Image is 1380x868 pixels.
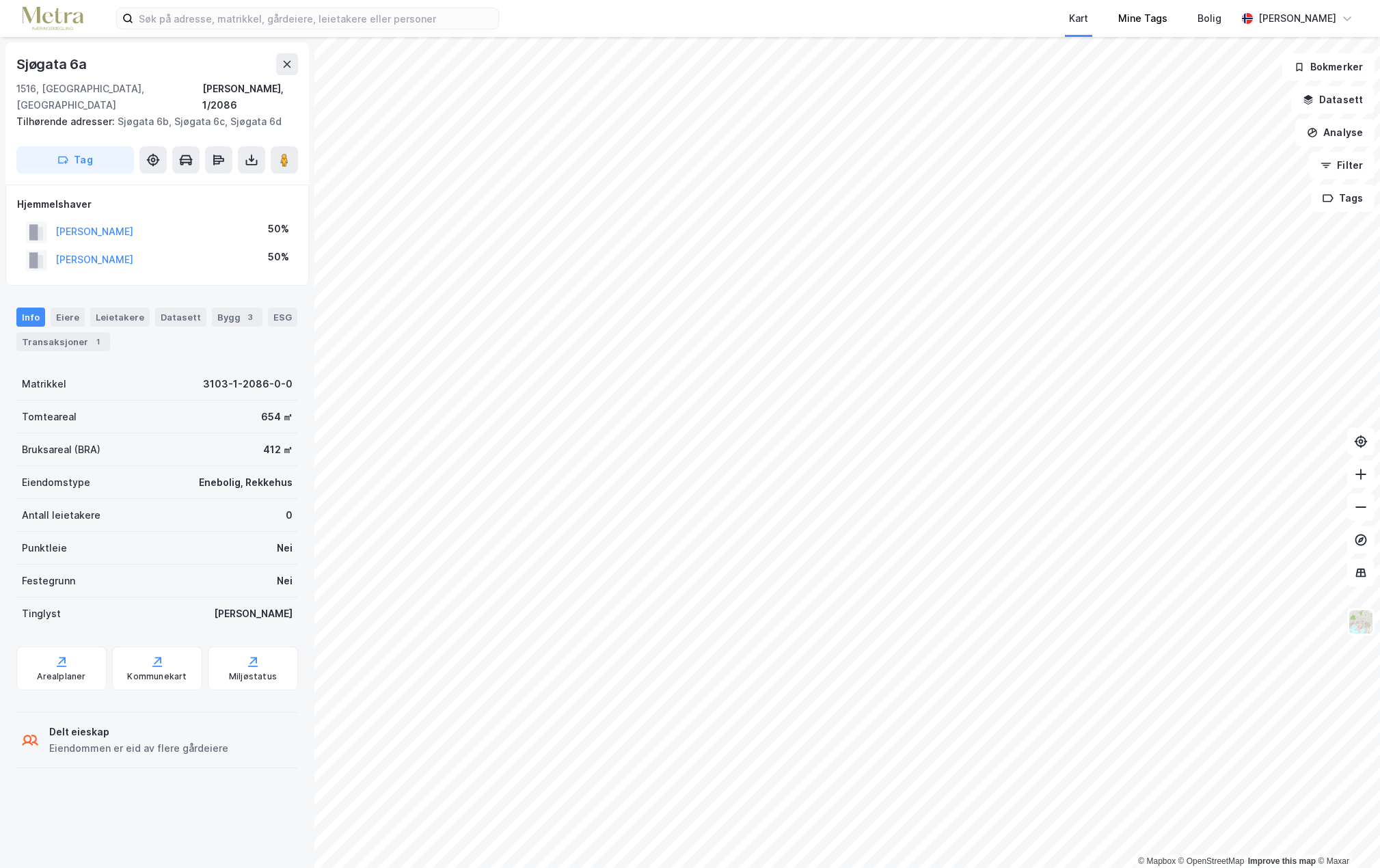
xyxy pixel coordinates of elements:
[212,308,262,327] div: Bygg
[22,376,66,392] div: Matrikkel
[202,81,298,113] div: [PERSON_NAME], 1/2086
[268,249,289,265] div: 50%
[127,671,187,682] div: Kommunekart
[91,335,105,349] div: 1
[1309,152,1375,179] button: Filter
[1295,119,1375,146] button: Analyse
[1311,185,1375,212] button: Tags
[1348,609,1374,635] img: Z
[261,409,293,425] div: 654 ㎡
[133,8,498,29] input: Søk på adresse, matrikkel, gårdeiere, leietakere eller personer
[49,724,228,740] div: Delt eieskap
[16,332,110,351] div: Transaksjoner
[1312,802,1380,868] div: Kontrollprogram for chat
[16,308,45,327] div: Info
[51,308,85,327] div: Eiere
[16,113,287,130] div: Sjøgata 6b, Sjøgata 6c, Sjøgata 6d
[90,308,150,327] div: Leietakere
[1282,53,1375,81] button: Bokmerker
[22,507,100,524] div: Antall leietakere
[22,540,67,556] div: Punktleie
[17,196,297,213] div: Hjemmelshaver
[199,474,293,491] div: Enebolig, Rekkehus
[1312,802,1380,868] iframe: Chat Widget
[22,442,100,458] div: Bruksareal (BRA)
[16,53,90,75] div: Sjøgata 6a
[286,507,293,524] div: 0
[268,221,289,237] div: 50%
[49,740,228,757] div: Eiendommen er eid av flere gårdeiere
[1248,856,1316,866] a: Improve this map
[1118,10,1167,27] div: Mine Tags
[277,540,293,556] div: Nei
[22,606,61,622] div: Tinglyst
[229,671,277,682] div: Miljøstatus
[277,573,293,589] div: Nei
[16,81,202,113] div: 1516, [GEOGRAPHIC_DATA], [GEOGRAPHIC_DATA]
[22,7,83,31] img: metra-logo.256734c3b2bbffee19d4.png
[214,606,293,622] div: [PERSON_NAME]
[22,474,90,491] div: Eiendomstype
[16,116,118,127] span: Tilhørende adresser:
[1138,856,1176,866] a: Mapbox
[1178,856,1245,866] a: OpenStreetMap
[243,310,257,324] div: 3
[1069,10,1088,27] div: Kart
[22,409,77,425] div: Tomteareal
[22,573,75,589] div: Festegrunn
[16,146,134,174] button: Tag
[37,671,85,682] div: Arealplaner
[155,308,206,327] div: Datasett
[268,308,297,327] div: ESG
[1291,86,1375,113] button: Datasett
[1198,10,1221,27] div: Bolig
[263,442,293,458] div: 412 ㎡
[1258,10,1336,27] div: [PERSON_NAME]
[203,376,293,392] div: 3103-1-2086-0-0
